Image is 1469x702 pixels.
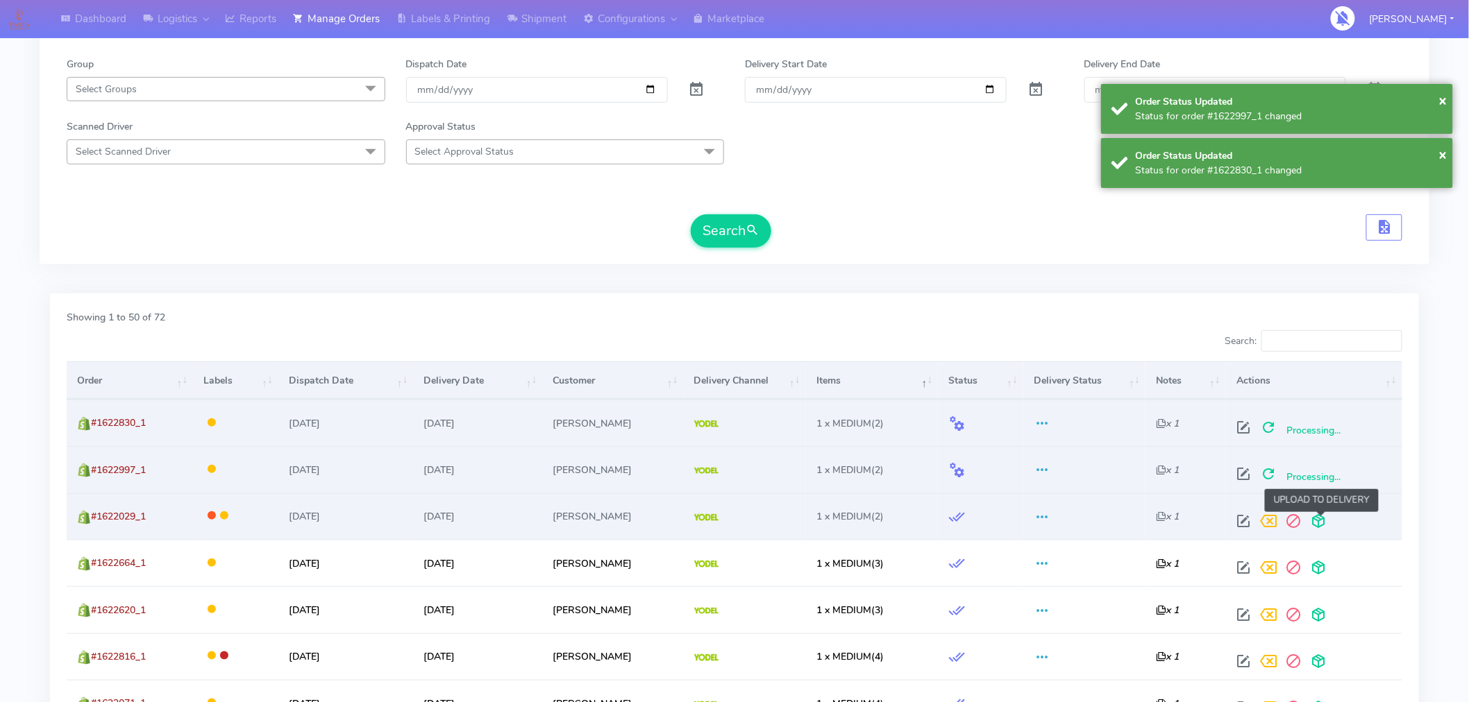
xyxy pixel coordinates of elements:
[413,493,542,540] td: [DATE]
[816,463,871,477] span: 1 x MEDIUM
[816,603,884,617] span: (3)
[1157,650,1180,663] i: x 1
[67,119,133,134] label: Scanned Driver
[1145,361,1226,399] th: Notes: activate to sort column ascending
[684,361,806,399] th: Delivery Channel: activate to sort column ascending
[278,493,414,540] td: [DATE]
[816,603,871,617] span: 1 x MEDIUM
[1084,57,1161,71] label: Delivery End Date
[694,420,719,427] img: Yodel
[91,650,146,663] span: #1622816_1
[67,57,94,71] label: Group
[1438,90,1447,111] button: Close
[816,557,884,570] span: (3)
[67,361,193,399] th: Order: activate to sort column ascending
[406,119,476,134] label: Approval Status
[77,511,91,524] img: shopify.png
[816,463,884,477] span: (2)
[1023,361,1145,399] th: Delivery Status: activate to sort column ascending
[91,603,146,617] span: #1622620_1
[278,586,414,633] td: [DATE]
[1286,424,1341,437] span: Processing...
[278,400,414,446] td: [DATE]
[816,510,871,523] span: 1 x MEDIUM
[76,145,171,158] span: Select Scanned Driver
[406,57,467,71] label: Dispatch Date
[415,145,514,158] span: Select Approval Status
[67,310,165,325] label: Showing 1 to 50 of 72
[1136,94,1443,109] div: Order Status Updated
[278,633,414,680] td: [DATE]
[1226,361,1402,399] th: Actions: activate to sort column ascending
[816,417,871,430] span: 1 x MEDIUM
[1438,145,1447,164] span: ×
[1157,510,1180,523] i: x 1
[1157,463,1180,477] i: x 1
[542,493,683,540] td: [PERSON_NAME]
[542,361,683,399] th: Customer: activate to sort column ascending
[77,557,91,571] img: shopify.png
[278,446,414,493] td: [DATE]
[278,361,414,399] th: Dispatch Date: activate to sort column ascending
[1438,144,1447,165] button: Close
[694,560,719,567] img: Yodel
[91,510,146,523] span: #1622029_1
[1136,148,1443,163] div: Order Status Updated
[542,633,683,680] td: [PERSON_NAME]
[413,400,542,446] td: [DATE]
[1157,603,1180,617] i: x 1
[1157,417,1180,430] i: x 1
[278,540,414,586] td: [DATE]
[542,540,683,586] td: [PERSON_NAME]
[806,361,939,399] th: Items: activate to sort column descending
[77,603,91,617] img: shopify.png
[816,650,871,663] span: 1 x MEDIUM
[1438,91,1447,110] span: ×
[542,446,683,493] td: [PERSON_NAME]
[413,540,542,586] td: [DATE]
[77,417,91,431] img: shopify.png
[77,651,91,665] img: shopify.png
[413,586,542,633] td: [DATE]
[1359,5,1465,33] button: [PERSON_NAME]
[694,608,719,615] img: Yodel
[91,463,146,477] span: #1622997_1
[1136,163,1443,178] div: Status for order #1622830_1 changed
[193,361,278,399] th: Labels: activate to sort column ascending
[1136,109,1443,123] div: Status for order #1622997_1 changed
[816,417,884,430] span: (2)
[694,514,719,521] img: Yodel
[938,361,1023,399] th: Status: activate to sort column ascending
[413,361,542,399] th: Delivery Date: activate to sort column ascending
[413,633,542,680] td: [DATE]
[77,463,91,477] img: shopify.png
[542,586,683,633] td: [PERSON_NAME]
[76,83,137,96] span: Select Groups
[816,510,884,523] span: (2)
[91,556,146,570] span: #1622664_1
[1261,330,1402,352] input: Search:
[1157,557,1180,570] i: x 1
[1225,330,1402,352] label: Search:
[745,57,827,71] label: Delivery Start Date
[1286,470,1341,483] span: Processing...
[691,214,771,248] button: Search
[694,468,719,474] img: Yodel
[816,650,884,663] span: (4)
[413,446,542,493] td: [DATE]
[694,654,719,661] img: Yodel
[542,400,683,446] td: [PERSON_NAME]
[91,416,146,429] span: #1622830_1
[816,557,871,570] span: 1 x MEDIUM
